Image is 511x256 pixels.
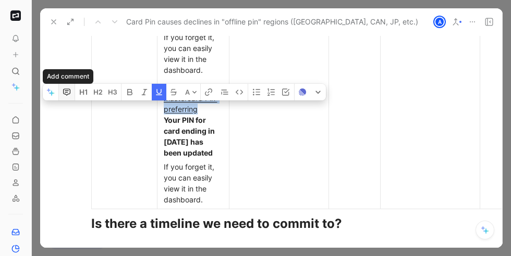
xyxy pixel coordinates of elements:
span: Is there a timeline we need to commit to? [91,216,342,231]
u: Mastercard Pin preferring [164,94,217,113]
span: Card Pin causes declines in "offline pin" regions ([GEOGRAPHIC_DATA], CAN, JP, etc.) [126,16,418,28]
img: Brex [10,10,21,21]
button: A [182,84,200,100]
button: Brex [8,8,23,23]
div: If you forget it, you can easily view it in the dashboard. [164,161,223,205]
div: A [434,17,445,27]
strong: Your PIN for card ending in [DATE] has been updated [164,116,216,157]
div: If you forget it, you can easily view it in the dashboard. [164,32,223,75]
